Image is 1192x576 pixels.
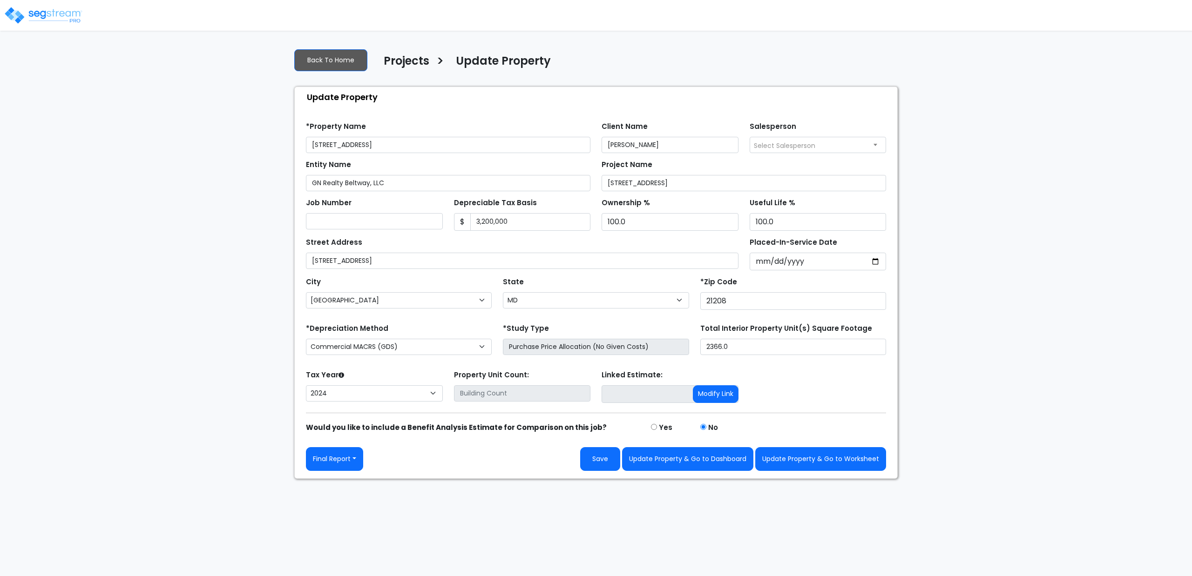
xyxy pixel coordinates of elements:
[306,160,351,170] label: Entity Name
[454,370,529,381] label: Property Unit Count:
[299,87,897,107] div: Update Property
[454,385,591,402] input: Building Count
[602,370,663,381] label: Linked Estimate:
[602,213,738,231] input: Ownership
[503,323,549,334] label: *Study Type
[456,54,551,70] h4: Update Property
[306,175,590,191] input: Entity Name
[306,253,738,269] input: Street Address
[470,213,591,231] input: 0.00
[436,54,444,72] h3: >
[750,198,795,208] label: Useful Life %
[306,277,321,288] label: City
[602,121,648,132] label: Client Name
[306,137,590,153] input: Property Name
[700,277,737,288] label: *Zip Code
[454,198,537,208] label: Depreciable Tax Basis
[306,121,366,132] label: *Property Name
[4,6,83,25] img: logo_pro_r.png
[602,175,886,191] input: Project Name
[750,121,796,132] label: Salesperson
[693,385,738,403] button: Modify Link
[602,198,650,208] label: Ownership %
[602,160,652,170] label: Project Name
[700,292,886,310] input: Zip Code
[306,447,363,471] button: Final Report
[306,422,607,432] strong: Would you like to include a Benefit Analysis Estimate for Comparison on this job?
[755,447,886,471] button: Update Property & Go to Worksheet
[602,137,738,153] input: Client Name
[622,447,753,471] button: Update Property & Go to Dashboard
[306,323,388,334] label: *Depreciation Method
[454,213,471,231] span: $
[306,237,362,248] label: Street Address
[754,141,815,150] span: Select Salesperson
[580,447,620,471] button: Save
[700,339,886,355] input: total square foot
[503,277,524,288] label: State
[659,422,672,433] label: Yes
[750,237,837,248] label: Placed-In-Service Date
[306,370,344,381] label: Tax Year
[384,54,429,70] h4: Projects
[750,213,887,231] input: Depreciation
[294,49,367,71] a: Back To Home
[708,422,718,433] label: No
[700,323,872,334] label: Total Interior Property Unit(s) Square Footage
[449,54,551,74] a: Update Property
[306,198,352,208] label: Job Number
[377,54,429,74] a: Projects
